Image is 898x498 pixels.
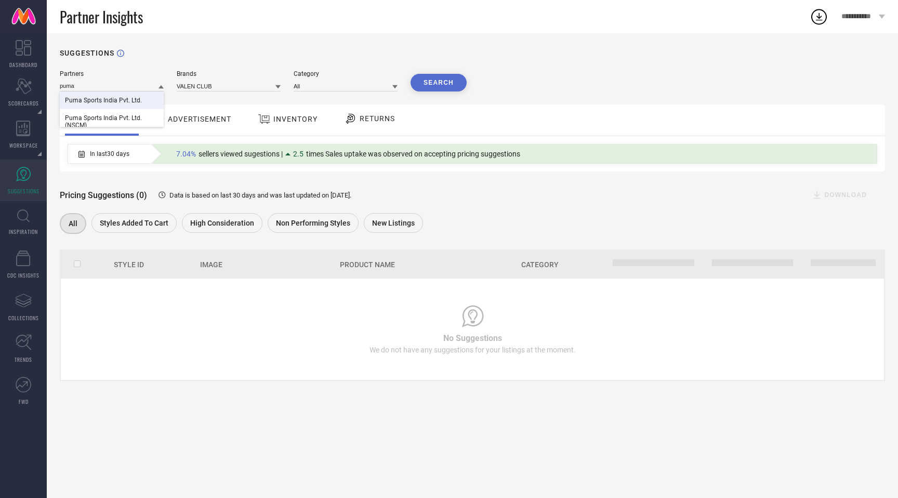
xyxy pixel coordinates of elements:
span: INSPIRATION [9,228,38,235]
span: SCORECARDS [8,99,39,107]
span: TRENDS [15,356,32,363]
div: Puma Sports India Pvt. Ltd. [60,91,164,109]
span: Pricing Suggestions (0) [60,190,147,200]
span: FWD [19,398,29,405]
h1: SUGGESTIONS [60,49,114,57]
span: times Sales uptake was observed on accepting pricing suggestions [306,150,520,158]
span: New Listings [372,219,415,227]
span: ADVERTISEMENT [168,115,231,123]
span: We do not have any suggestions for your listings at the moment. [369,346,576,354]
span: CDC INSIGHTS [7,271,39,279]
button: Search [411,74,467,91]
span: High Consideration [190,219,254,227]
div: Percentage of sellers who have viewed suggestions for the current Insight Type [171,147,525,161]
span: Product Name [340,260,395,269]
div: Open download list [810,7,828,26]
span: COLLECTIONS [8,314,39,322]
span: Image [200,260,222,269]
span: RETURNS [360,114,395,123]
span: In last 30 days [90,150,129,158]
span: No Suggestions [443,333,502,343]
span: DASHBOARD [9,61,37,69]
span: Puma Sports India Pvt. Ltd. [65,97,142,104]
span: 7.04% [176,150,196,158]
span: Data is based on last 30 days and was last updated on [DATE] . [169,191,351,199]
span: All [69,219,77,228]
div: Category [294,70,398,77]
span: INVENTORY [273,115,318,123]
span: Puma Sports India Pvt. Ltd.(NSCM) [65,114,159,129]
div: Puma Sports India Pvt. Ltd.(NSCM) [60,109,164,134]
span: SUGGESTIONS [8,187,39,195]
span: Styles Added To Cart [100,219,168,227]
span: sellers viewed sugestions | [199,150,283,158]
div: Partners [60,70,164,77]
span: Style Id [114,260,144,269]
span: 2.5 [293,150,303,158]
span: Category [521,260,559,269]
span: WORKSPACE [9,141,38,149]
div: Brands [177,70,281,77]
span: Partner Insights [60,6,143,28]
span: Non Performing Styles [276,219,350,227]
